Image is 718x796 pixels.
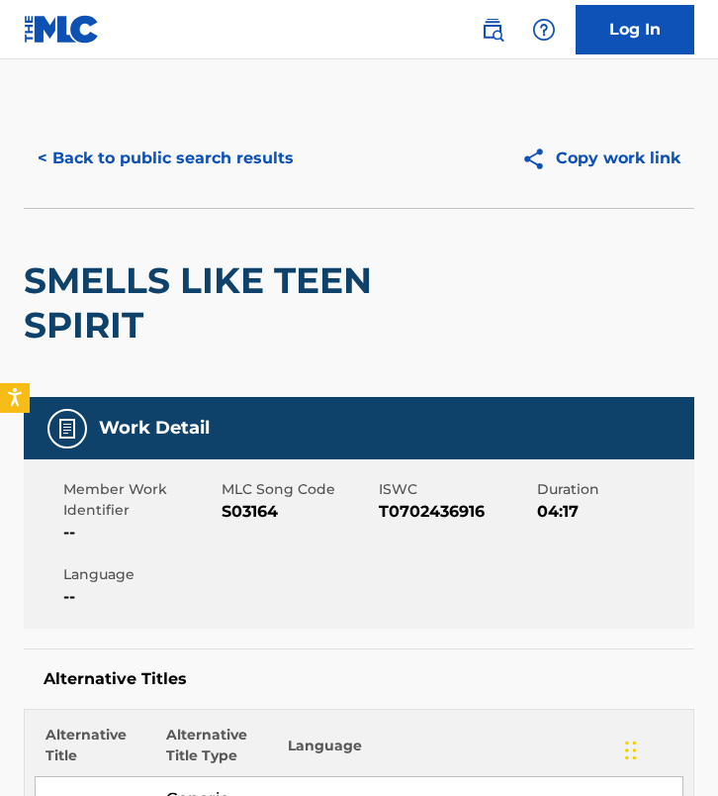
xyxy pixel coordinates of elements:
[379,479,532,500] span: ISWC
[63,479,217,521] span: Member Work Identifier
[537,479,690,500] span: Duration
[222,500,375,524] span: S03164
[63,521,217,545] span: --
[55,417,79,441] img: Work Detail
[473,10,512,50] a: Public Search
[99,417,210,440] h5: Work Detail
[532,18,556,42] img: help
[576,5,694,54] a: Log In
[524,10,564,50] div: Help
[24,15,100,44] img: MLC Logo
[619,701,718,796] iframe: Chat Widget
[278,725,682,777] th: Language
[379,500,532,524] span: T0702436916
[507,134,694,183] button: Copy work link
[24,258,426,348] h2: SMELLS LIKE TEEN SPIRIT
[63,564,217,585] span: Language
[63,585,217,609] span: --
[24,134,308,183] button: < Back to public search results
[625,721,637,780] div: Drag
[36,725,157,777] th: Alternative Title
[521,147,556,171] img: Copy work link
[156,725,278,777] th: Alternative Title Type
[481,18,504,42] img: search
[222,479,375,500] span: MLC Song Code
[44,669,674,689] h5: Alternative Titles
[537,500,690,524] span: 04:17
